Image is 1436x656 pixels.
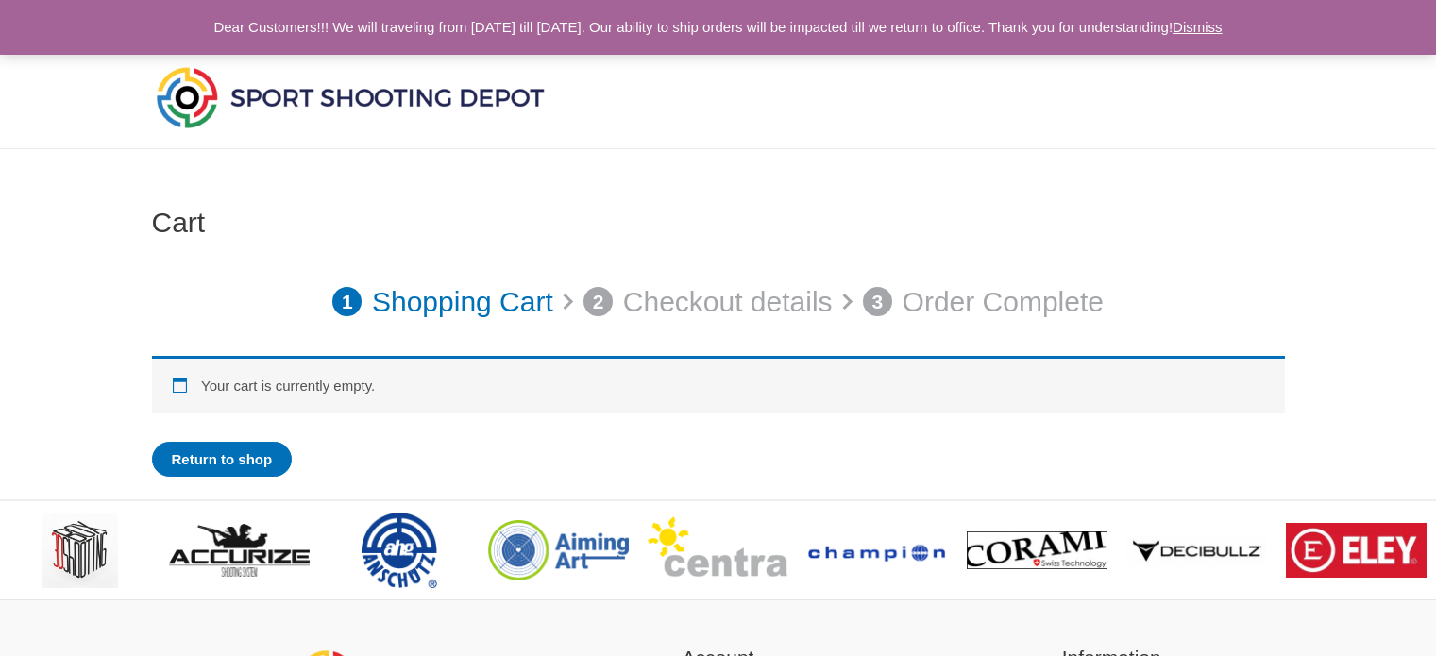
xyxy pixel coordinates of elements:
a: Return to shop [152,442,293,477]
p: Checkout details [623,276,833,328]
img: brand logo [1286,523,1427,578]
span: 2 [583,287,614,317]
p: Shopping Cart [372,276,553,328]
div: Your cart is currently empty. [152,356,1285,413]
h1: Cart [152,206,1285,240]
img: Sport Shooting Depot [152,62,549,132]
a: Dismiss [1173,19,1223,35]
span: 1 [332,287,363,317]
a: 2 Checkout details [583,276,833,328]
a: 1 Shopping Cart [332,276,553,328]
